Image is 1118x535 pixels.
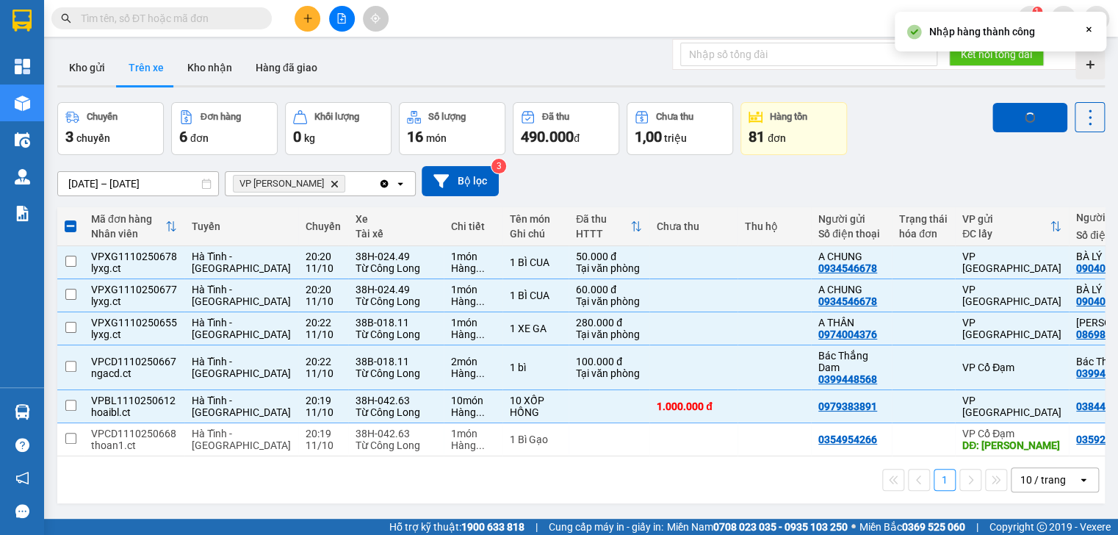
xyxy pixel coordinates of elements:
[171,102,278,155] button: Đơn hàng6đơn
[576,317,642,328] div: 280.000 đ
[91,262,177,274] div: lyxg.ct
[818,251,884,262] div: A CHUNG
[818,373,877,385] div: 0399448568
[818,434,877,445] div: 0354954266
[306,395,341,406] div: 20:19
[91,228,165,240] div: Nhân viên
[451,251,495,262] div: 1 món
[426,132,447,144] span: món
[962,251,1061,274] div: VP [GEOGRAPHIC_DATA]
[576,284,642,295] div: 60.000 đ
[428,112,466,122] div: Số lượng
[84,207,184,246] th: Toggle SortBy
[542,112,569,122] div: Đã thu
[451,367,495,379] div: Hàng thông thường
[91,317,177,328] div: VPXG1110250655
[451,356,495,367] div: 2 món
[306,428,341,439] div: 20:19
[356,213,436,225] div: Xe
[192,317,291,340] span: Hà Tĩnh - [GEOGRAPHIC_DATA]
[244,50,329,85] button: Hàng đã giao
[574,132,580,144] span: đ
[378,178,390,190] svg: Clear all
[91,251,177,262] div: VPXG1110250678
[356,395,436,406] div: 38H-042.63
[451,328,495,340] div: Hàng thông thường
[576,367,642,379] div: Tại văn phòng
[356,356,436,367] div: 38B-018.11
[818,317,884,328] div: A THÂN
[818,284,884,295] div: A CHUNG
[476,406,485,418] span: ...
[306,220,341,232] div: Chuyến
[680,43,937,66] input: Nhập số tổng đài
[356,406,436,418] div: Từ Công Long
[948,9,1017,27] span: tuanhl.ct
[1083,24,1094,35] svg: Close
[330,179,339,188] svg: Delete
[576,295,642,307] div: Tại văn phòng
[192,284,291,307] span: Hà Tĩnh - [GEOGRAPHIC_DATA]
[992,103,1067,132] button: loading Nhập hàng
[394,178,406,190] svg: open
[627,102,733,155] button: Chưa thu1,00 triệu
[81,10,254,26] input: Tìm tên, số ĐT hoặc mã đơn
[818,228,884,240] div: Số điện thoại
[476,328,485,340] span: ...
[306,328,341,340] div: 11/10
[740,102,847,155] button: Hàng tồn81đơn
[91,356,177,367] div: VPCD1110250667
[962,317,1061,340] div: VP [GEOGRAPHIC_DATA]
[192,220,291,232] div: Tuyến
[899,213,948,225] div: Trạng thái
[818,350,884,373] div: Bác Thắng Dam
[91,428,177,439] div: VPCD1110250668
[306,439,341,451] div: 11/10
[306,295,341,307] div: 11/10
[15,404,30,420] img: warehouse-icon
[510,323,561,334] div: 1 XE GA
[91,328,177,340] div: lyxg.ct
[91,213,165,225] div: Mã đơn hàng
[192,356,291,379] span: Hà Tĩnh - [GEOGRAPHIC_DATA]
[370,13,381,24] span: aim
[356,439,436,451] div: Từ Công Long
[961,46,1032,62] span: Kết nối tổng đài
[306,284,341,295] div: 20:20
[962,428,1061,439] div: VP Cổ Đạm
[295,6,320,32] button: plus
[179,128,187,146] span: 6
[576,251,642,262] div: 50.000 đ
[818,401,877,412] div: 0979383891
[91,406,177,418] div: hoaibl.ct
[962,362,1061,373] div: VP Cổ Đạm
[356,317,436,328] div: 38B-018.11
[306,262,341,274] div: 11/10
[233,175,345,193] span: VP Hoàng Liệt, close by backspace
[399,102,505,155] button: Số lượng16món
[664,132,687,144] span: triệu
[510,395,561,418] div: 10 XỐP HỒNG
[91,367,177,379] div: ngacd.ct
[818,295,877,307] div: 0934546678
[389,519,524,535] span: Hỗ trợ kỹ thuật:
[549,519,663,535] span: Cung cấp máy in - giấy in:
[285,102,392,155] button: Khối lượng0kg
[76,132,110,144] span: chuyến
[521,128,574,146] span: 490.000
[91,295,177,307] div: lyxg.ct
[576,213,630,225] div: Đã thu
[15,471,29,485] span: notification
[656,112,693,122] div: Chưa thu
[749,128,765,146] span: 81
[15,59,30,74] img: dashboard-icon
[510,290,561,301] div: 1 BÌ CUA
[962,439,1061,451] div: DĐ: TÙNG LỘC
[510,228,561,240] div: Ghi chú
[1036,522,1047,532] span: copyright
[57,50,117,85] button: Kho gửi
[1034,7,1039,17] span: 1
[356,428,436,439] div: 38H-042.63
[513,102,619,155] button: Đã thu490.000đ
[451,284,495,295] div: 1 món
